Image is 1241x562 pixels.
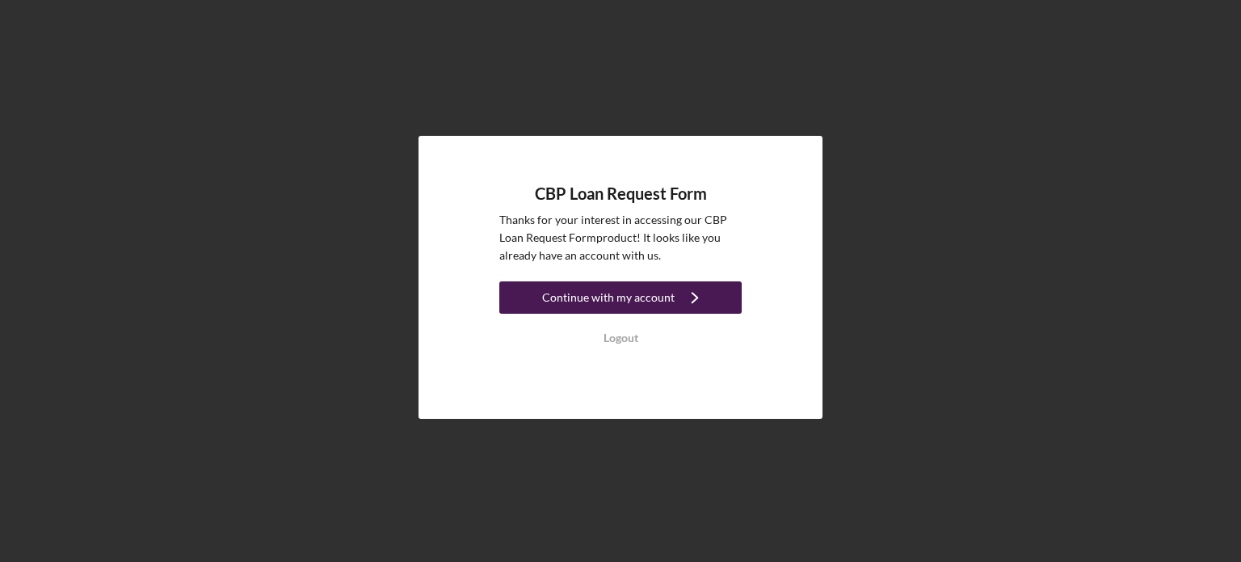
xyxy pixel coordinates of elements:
[604,322,638,354] div: Logout
[499,281,742,318] a: Continue with my account
[542,281,675,314] div: Continue with my account
[535,184,707,203] h4: CBP Loan Request Form
[499,211,742,265] p: Thanks for your interest in accessing our CBP Loan Request Form product! It looks like you alread...
[499,322,742,354] button: Logout
[499,281,742,314] button: Continue with my account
